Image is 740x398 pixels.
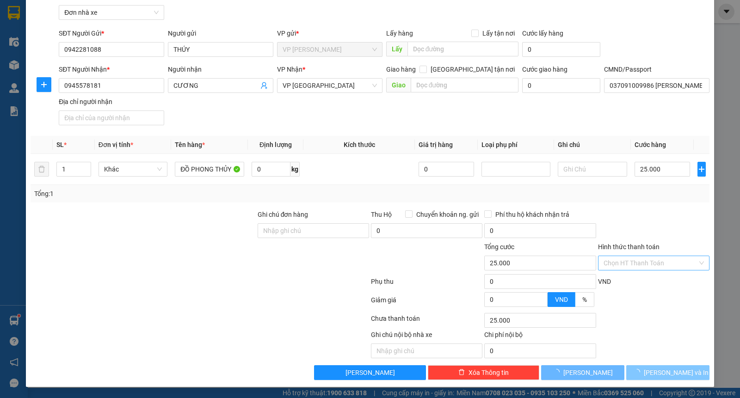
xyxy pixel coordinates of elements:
span: Lấy tận nơi [479,28,518,38]
span: Giao [386,78,411,92]
span: Giao hàng [386,66,416,73]
span: loading [553,369,563,375]
div: Người nhận [168,64,273,74]
span: Định lượng [259,141,292,148]
span: Lấy hàng [386,30,413,37]
span: [GEOGRAPHIC_DATA] tận nơi [427,64,518,74]
input: Cước giao hàng [522,78,600,93]
span: Đơn vị tính [99,141,133,148]
button: deleteXóa Thông tin [428,365,539,380]
div: Chi phí nội bộ [484,330,596,343]
span: Xóa Thông tin [469,367,509,378]
span: Khác [104,162,162,176]
input: Dọc đường [407,42,519,56]
button: [PERSON_NAME] [314,365,425,380]
div: Người gửi [168,28,273,38]
div: Địa chỉ người nhận [59,97,164,107]
div: Tổng: 1 [34,189,286,199]
span: VP Nhận [277,66,302,73]
input: Nhập ghi chú [371,343,482,358]
span: Cước hàng [635,141,666,148]
span: kg [290,162,300,177]
span: VND [598,278,611,285]
span: VP Lê Duẩn [283,43,377,56]
span: SL [56,141,64,148]
span: loading [634,369,644,375]
div: SĐT Người Nhận [59,64,164,74]
span: [PERSON_NAME] [563,367,613,378]
label: Cước giao hàng [522,66,567,73]
button: delete [34,162,49,177]
span: Kích thước [344,141,375,148]
span: Tổng cước [484,243,514,251]
span: Chuyển khoản ng. gửi [413,209,482,220]
th: Loại phụ phí [478,136,555,154]
span: Thu Hộ [371,211,392,218]
span: [PERSON_NAME] [345,367,395,378]
label: Cước lấy hàng [522,30,563,37]
span: delete [458,369,465,376]
input: Dọc đường [411,78,519,92]
label: Ghi chú đơn hàng [258,211,308,218]
div: Ghi chú nội bộ nhà xe [371,330,482,343]
div: SĐT Người Gửi [59,28,164,38]
span: VND [555,296,568,303]
span: VP Ninh Bình [283,79,377,92]
div: CMND/Passport [604,64,709,74]
div: Chưa thanh toán [370,313,483,330]
div: Phụ thu [370,276,483,293]
button: [PERSON_NAME] và In [626,365,709,380]
span: Giá trị hàng [419,141,453,148]
div: VP gửi [277,28,382,38]
span: user-add [260,82,268,89]
span: Lấy [386,42,407,56]
span: Tên hàng [175,141,205,148]
input: Ghi chú đơn hàng [258,223,369,238]
input: Cước lấy hàng [522,42,600,57]
span: plus [37,81,51,88]
button: plus [37,77,51,92]
input: 0 [419,162,474,177]
span: Phí thu hộ khách nhận trả [492,209,573,220]
th: Ghi chú [554,136,631,154]
input: Địa chỉ của người nhận [59,110,164,125]
span: Đơn nhà xe [64,6,159,19]
div: Giảm giá [370,295,483,311]
span: [PERSON_NAME] và In [644,367,709,378]
input: Ghi Chú [558,162,627,177]
span: % [582,296,587,303]
button: [PERSON_NAME] [541,365,624,380]
label: Hình thức thanh toán [598,243,660,251]
span: plus [698,165,705,173]
input: VD: Bàn, Ghế [175,162,244,177]
button: plus [697,162,706,177]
